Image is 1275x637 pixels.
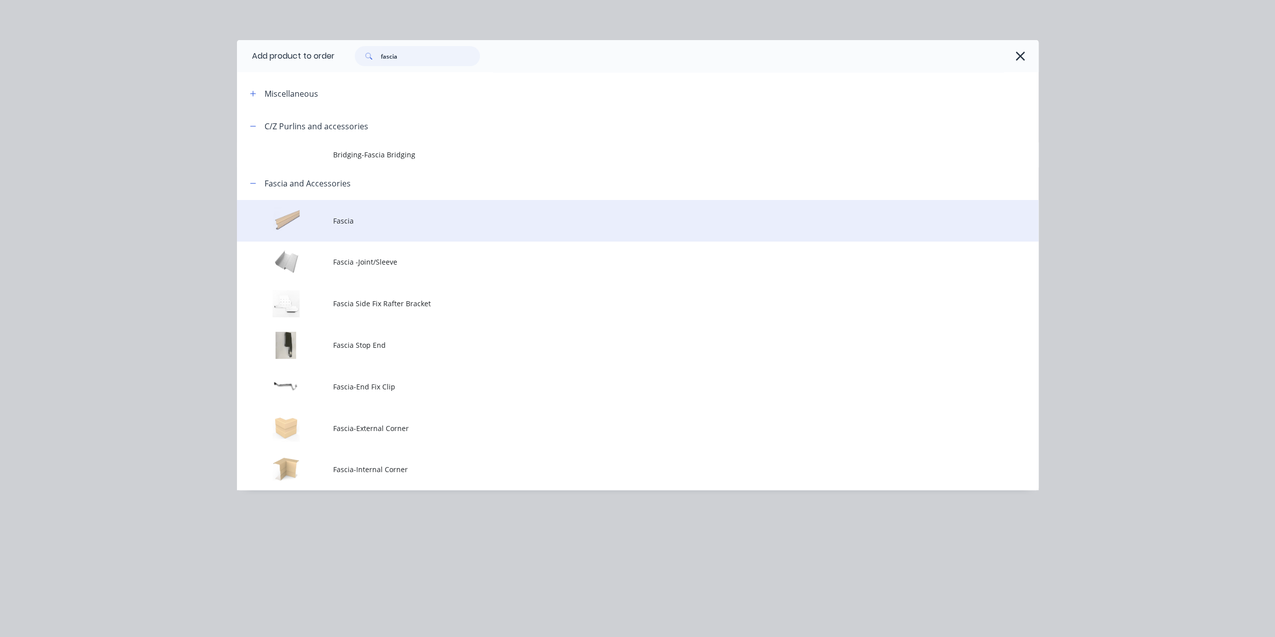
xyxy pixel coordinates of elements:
[265,88,318,100] div: Miscellaneous
[265,120,368,132] div: C/Z Purlins and accessories
[333,381,897,392] span: Fascia-End Fix Clip
[333,257,897,267] span: Fascia -Joint/Sleeve
[333,340,897,350] span: Fascia Stop End
[265,177,351,189] div: Fascia and Accessories
[381,46,480,66] input: Search...
[333,216,897,226] span: Fascia
[333,423,897,434] span: Fascia-External Corner
[333,298,897,309] span: Fascia Side Fix Rafter Bracket
[333,464,897,475] span: Fascia-Internal Corner
[237,40,335,72] div: Add product to order
[333,149,897,160] span: Bridging-Fascia Bridging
